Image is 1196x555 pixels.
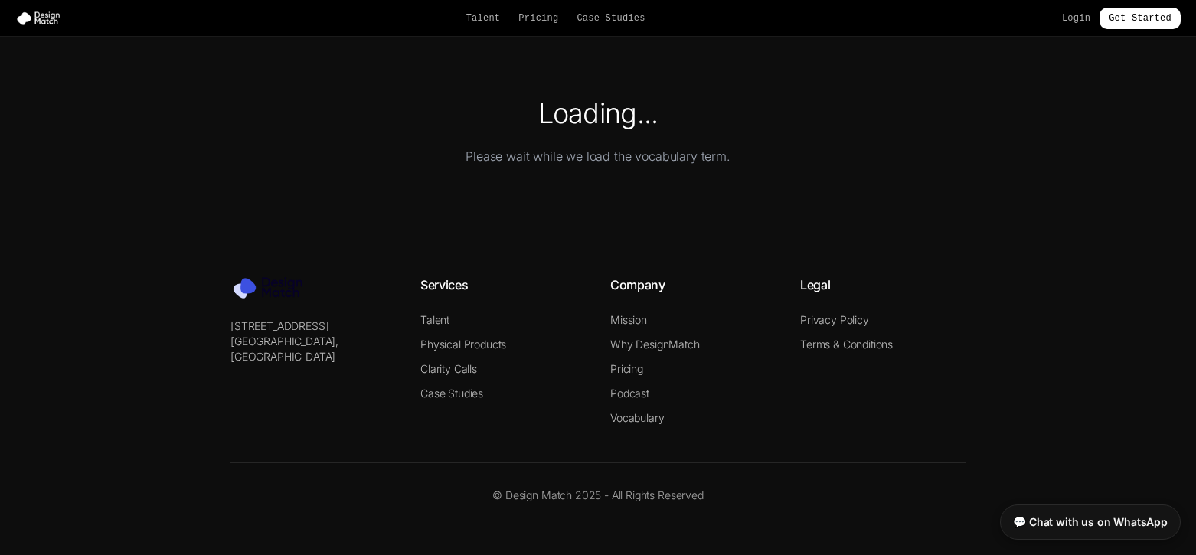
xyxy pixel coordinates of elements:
[230,488,966,503] p: © Design Match 2025 - All Rights Reserved
[800,313,869,326] a: Privacy Policy
[80,147,1116,165] p: Please wait while we load the vocabulary term.
[466,12,501,24] a: Talent
[420,387,483,400] a: Case Studies
[1000,504,1181,540] a: 💬 Chat with us on WhatsApp
[80,98,1116,129] h1: Loading...
[420,338,506,351] a: Physical Products
[800,338,893,351] a: Terms & Conditions
[420,313,449,326] a: Talent
[518,12,558,24] a: Pricing
[230,334,396,364] p: [GEOGRAPHIC_DATA], [GEOGRAPHIC_DATA]
[800,276,966,294] h4: Legal
[577,12,645,24] a: Case Studies
[230,276,315,300] img: Design Match
[610,411,664,424] a: Vocabulary
[610,338,700,351] a: Why DesignMatch
[610,362,643,375] a: Pricing
[230,318,396,334] p: [STREET_ADDRESS]
[1062,12,1090,24] a: Login
[610,313,647,326] a: Mission
[610,276,776,294] h4: Company
[1100,8,1181,29] a: Get Started
[610,387,649,400] a: Podcast
[420,362,477,375] a: Clarity Calls
[420,276,586,294] h4: Services
[15,11,67,26] img: Design Match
